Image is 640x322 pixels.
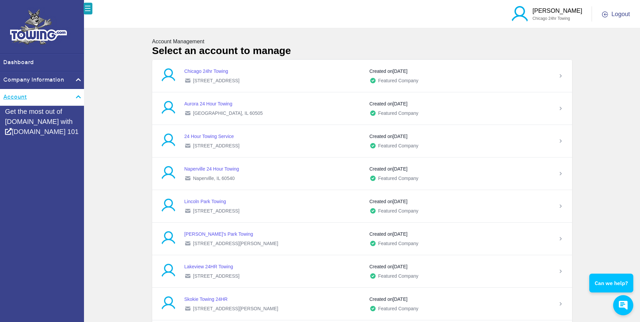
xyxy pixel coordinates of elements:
[370,208,549,214] div: Featured Company
[193,208,240,214] span: [STREET_ADDRESS]
[370,77,549,84] div: Featured Company
[370,133,549,140] div: Created on
[602,11,608,17] img: OGOUT.png
[370,240,549,247] div: Featured Company
[184,296,364,303] div: Skokie Towing 24HR
[370,296,549,303] div: Created on
[611,10,630,18] span: Logout
[393,264,408,269] time: [DATE]
[152,190,572,222] a: Lincoln Park Towing [STREET_ADDRESS] Created on[DATE] Featured Company
[370,273,549,279] div: Featured Company
[193,142,240,149] span: [STREET_ADDRESS]
[193,110,263,117] span: [GEOGRAPHIC_DATA], IL 60505
[152,92,572,125] a: Aurora 24 Hour Towing [GEOGRAPHIC_DATA], IL 60505 Created on[DATE] Featured Company
[393,134,408,139] time: [DATE]
[370,166,549,172] div: Created on
[193,77,240,84] span: [STREET_ADDRESS]
[370,231,549,237] div: Created on
[585,255,640,322] iframe: Conversations
[193,175,235,182] span: Naperville, IL 60540
[370,175,549,182] div: Featured Company
[152,223,572,255] a: [PERSON_NAME]'s Park Towing [STREET_ADDRESS][PERSON_NAME] Created on[DATE] Featured Company
[193,273,240,279] span: [STREET_ADDRESS]
[393,68,408,74] time: [DATE]
[370,142,549,149] div: Featured Company
[532,6,582,15] p: [PERSON_NAME]
[370,68,549,75] div: Created on
[7,7,71,47] img: logo.png
[152,38,572,45] h5: Account Management
[370,198,549,205] div: Created on
[184,100,364,107] div: Aurora 24 Hour Towing
[193,240,279,247] span: [STREET_ADDRESS][PERSON_NAME]
[510,5,532,25] img: blue-user.png
[393,199,408,204] time: [DATE]
[532,6,582,21] a: [PERSON_NAME] Chicago 24hr Towing
[184,133,364,140] div: 24 Hour Towing Service
[393,231,408,237] time: [DATE]
[370,110,549,117] div: Featured Company
[184,68,364,75] div: Chicago 24hr Towing
[152,125,572,157] a: 24 Hour Towing Service [STREET_ADDRESS] Created on[DATE] Featured Company
[152,60,572,92] a: Chicago 24hr Towing [STREET_ADDRESS] Created on[DATE] Featured Company
[393,166,408,172] time: [DATE]
[393,296,408,302] time: [DATE]
[152,255,572,287] a: Lakeview 24HR Towing [STREET_ADDRESS] Created on[DATE] Featured Company
[184,198,364,205] div: Lincoln Park Towing
[532,16,570,21] span: Chicago 24hr Towing
[370,305,549,312] div: Featured Company
[370,263,549,270] div: Created on
[370,100,549,107] div: Created on
[393,101,408,106] time: [DATE]
[152,45,572,57] h2: Select an account to manage
[152,157,572,190] a: Naperville 24 Hour Towing Naperville, IL 60540 Created on[DATE] Featured Company
[184,263,364,270] div: Lakeview 24HR Towing
[184,166,364,172] div: Naperville 24 Hour Towing
[193,305,279,312] span: [STREET_ADDRESS][PERSON_NAME]
[152,288,572,320] a: Skokie Towing 24HR [STREET_ADDRESS][PERSON_NAME] Created on[DATE] Featured Company
[5,128,79,135] a: [DOMAIN_NAME] 101
[184,231,364,237] div: [PERSON_NAME]'s Park Towing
